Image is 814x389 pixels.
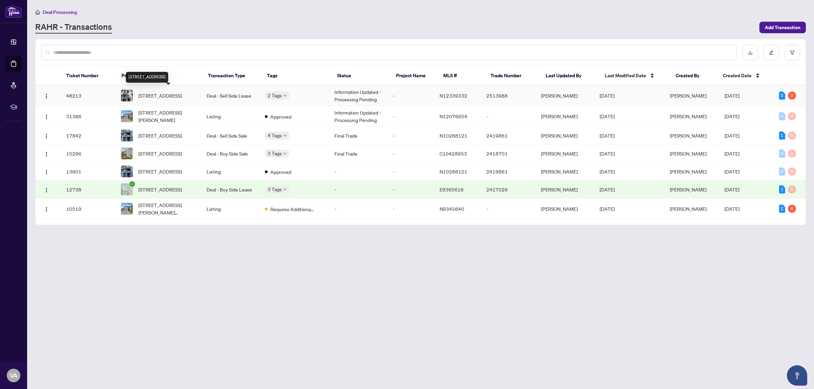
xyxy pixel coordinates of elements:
th: Status [332,66,391,85]
span: C10428953 [440,150,467,157]
td: - [481,106,536,127]
td: - [329,163,387,181]
div: 0 [779,167,785,176]
div: 3 [779,91,785,100]
span: [PERSON_NAME] [670,206,706,212]
span: Deal Processing [43,9,77,15]
td: Final Trade [329,145,387,163]
a: RAHR - Transactions [35,21,112,34]
span: [PERSON_NAME] [670,93,706,99]
div: 3 [788,91,796,100]
td: 2513988 [481,85,536,106]
td: Information Updated - Processing Pending [329,106,387,127]
span: home [35,10,40,15]
td: 2418701 [481,145,536,163]
img: thumbnail-img [121,184,133,195]
td: - [387,127,434,145]
td: [PERSON_NAME] [536,199,594,219]
button: Logo [41,166,52,177]
img: logo [5,5,22,18]
span: [STREET_ADDRESS] [138,92,182,99]
td: 15296 [61,145,115,163]
div: 0 [779,112,785,120]
td: [PERSON_NAME] [536,181,594,199]
span: [PERSON_NAME] [670,150,706,157]
th: Tags [261,66,332,85]
span: [STREET_ADDRESS] [138,150,182,157]
img: Logo [44,169,49,175]
div: 0 [788,131,796,140]
span: 4 Tags [268,131,282,139]
button: Add Transaction [759,22,806,33]
img: Logo [44,187,49,193]
th: Ticket Number [61,66,116,85]
th: MLS # [438,66,485,85]
th: Last Modified Date [599,66,670,85]
td: Deal - Sell Side Sale [201,127,259,145]
span: Add Transaction [765,22,800,33]
td: - [387,106,434,127]
span: VA [10,371,18,380]
button: Logo [41,130,52,141]
div: 2 [779,205,785,213]
div: 0 [779,149,785,158]
img: Logo [44,207,49,212]
span: [DATE] [724,206,739,212]
td: [PERSON_NAME] [536,163,594,181]
td: 2419861 [481,127,536,145]
span: [PERSON_NAME] [670,132,706,139]
span: [STREET_ADDRESS] [138,186,182,193]
td: 2417026 [481,181,536,199]
span: [DATE] [724,132,739,139]
td: [PERSON_NAME] [536,145,594,163]
span: N10288121 [440,132,467,139]
span: 3 Tags [268,149,282,157]
span: down [283,152,287,155]
span: Approved [270,168,291,176]
button: edit [763,45,779,60]
td: - [329,181,387,199]
div: 0 [788,149,796,158]
img: Logo [44,134,49,139]
span: [DATE] [600,150,615,157]
span: 3 Tags [268,185,282,193]
span: [STREET_ADDRESS] [138,132,182,139]
span: edit [769,50,774,55]
span: Last Modified Date [605,72,646,79]
div: 1 [779,185,785,193]
th: Transaction Type [202,66,261,85]
span: [DATE] [600,168,615,175]
span: [DATE] [600,93,615,99]
td: Deal - Sell Side Lease [201,85,259,106]
span: [DATE] [724,186,739,192]
td: 2419861 [481,163,536,181]
img: Logo [44,94,49,99]
div: 0 [788,185,796,193]
span: Approved [270,113,291,120]
button: Open asap [787,365,807,386]
span: N12076654 [440,113,467,119]
th: Created Date [717,66,773,85]
span: E9365616 [440,186,464,192]
span: down [283,134,287,137]
span: [STREET_ADDRESS][PERSON_NAME] [138,109,196,124]
button: filter [784,45,800,60]
td: Listing [201,163,259,181]
div: 0 [788,112,796,120]
th: Last Updated By [540,66,599,85]
img: thumbnail-img [121,90,133,101]
td: [PERSON_NAME] [536,85,594,106]
td: Final Trade [329,127,387,145]
td: - [481,199,536,219]
span: filter [790,50,795,55]
div: 1 [779,131,785,140]
span: Requires Additional Docs [270,205,314,213]
th: Project Name [391,66,438,85]
img: Logo [44,114,49,120]
span: 2 Tags [268,91,282,99]
td: Information Updated - Processing Pending [329,85,387,106]
span: down [283,188,287,191]
button: Logo [41,184,52,195]
button: Logo [41,203,52,214]
td: - [387,85,434,106]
